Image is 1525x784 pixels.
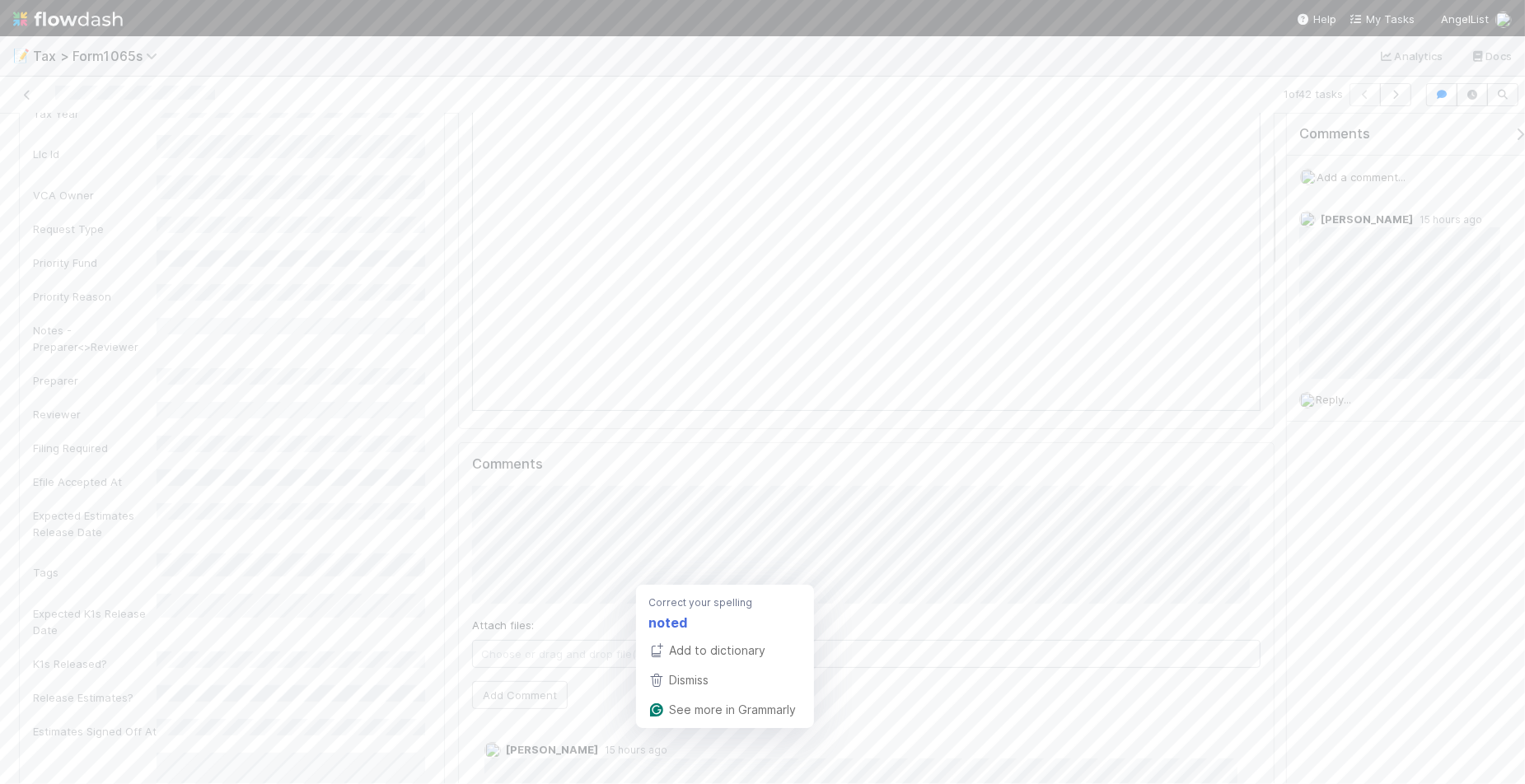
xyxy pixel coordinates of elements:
[1299,211,1316,227] img: avatar_711f55b7-5a46-40da-996f-bc93b6b86381.png
[598,744,667,756] span: 15 hours ago
[1470,46,1512,66] a: Docs
[1495,12,1512,28] img: avatar_45ea4894-10ca-450f-982d-dabe3bd75b0b.png
[33,440,157,456] div: Filing Required
[33,723,157,740] div: Estimates Signed Off At
[33,288,157,305] div: Priority Reason
[33,254,157,271] div: Priority Fund
[33,322,157,355] div: Notes - Preparer<>Reviewer
[1316,393,1351,406] span: Reply...
[472,681,568,709] button: Add Comment
[1299,392,1316,408] img: avatar_45ea4894-10ca-450f-982d-dabe3bd75b0b.png
[472,456,1261,473] h5: Comments
[484,742,501,758] img: avatar_711f55b7-5a46-40da-996f-bc93b6b86381.png
[33,689,157,706] div: Release Estimates?
[1378,46,1443,66] a: Analytics
[1350,11,1415,27] a: My Tasks
[1350,12,1415,26] span: My Tasks
[33,48,166,64] span: Tax > Form1065s
[33,187,157,203] div: VCA Owner
[33,656,157,672] div: K1s Released?
[472,617,534,633] label: Attach files:
[1297,11,1336,27] div: Help
[33,474,157,490] div: Efile Accepted At
[13,5,123,33] img: logo-inverted-e16ddd16eac7371096b0.svg
[33,105,157,122] div: Tax Year
[33,372,157,389] div: Preparer
[1284,86,1343,102] span: 1 of 42 tasks
[33,221,157,237] div: Request Type
[1300,169,1317,185] img: avatar_45ea4894-10ca-450f-982d-dabe3bd75b0b.png
[33,605,157,638] div: Expected K1s Release Date
[33,564,157,581] div: Tags
[1317,170,1406,184] span: Add a comment...
[33,406,157,422] div: Reviewer
[1321,212,1413,226] span: [PERSON_NAME]
[473,641,1260,667] span: Choose or drag and drop file(s)
[13,49,30,63] span: 📝
[33,507,157,540] div: Expected Estimates Release Date
[1299,126,1370,142] span: Comments
[1413,213,1482,226] span: 15 hours ago
[506,743,598,756] span: [PERSON_NAME]
[33,146,157,162] div: Llc Id
[1441,12,1489,26] span: AngelList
